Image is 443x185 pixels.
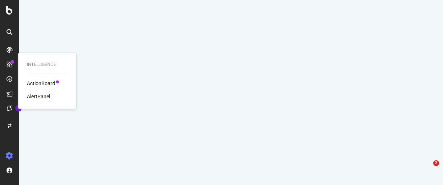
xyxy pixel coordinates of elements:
[27,62,68,68] div: Intelligence
[433,160,439,166] span: 2
[15,105,22,111] div: Tooltip anchor
[418,160,436,178] iframe: Intercom live chat
[27,80,55,87] a: ActionBoard
[27,93,50,100] a: AlertPanel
